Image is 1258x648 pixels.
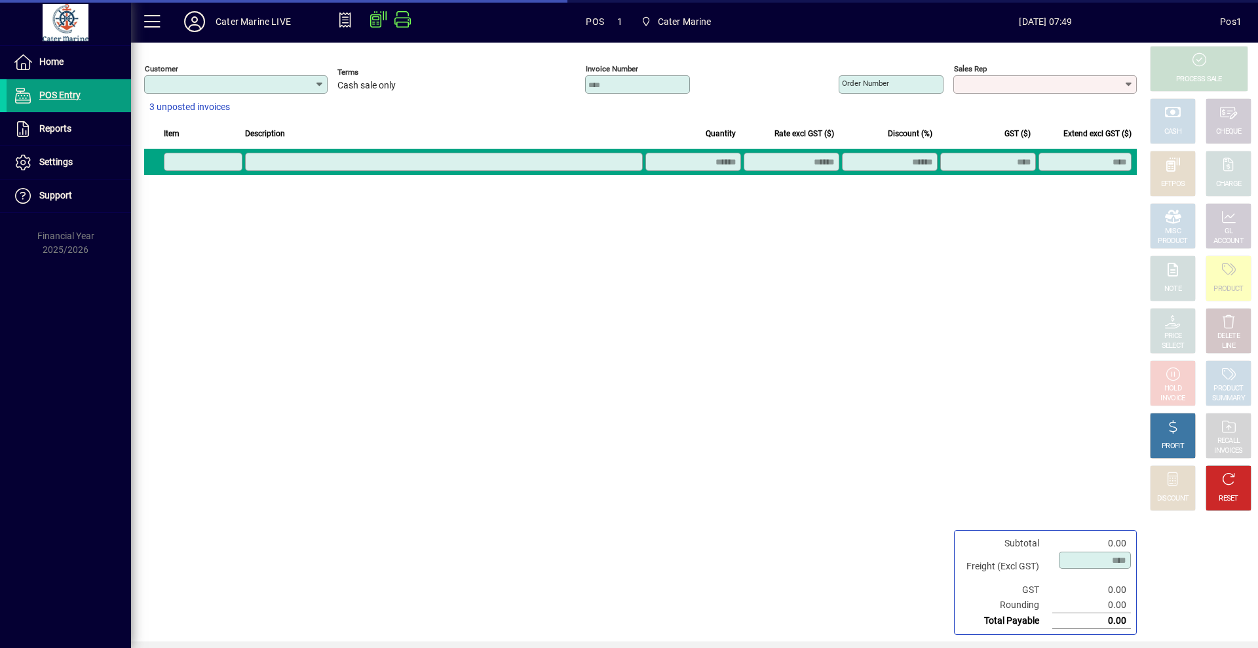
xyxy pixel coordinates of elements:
td: Total Payable [960,613,1052,629]
span: Support [39,190,72,200]
span: Cash sale only [337,81,396,91]
div: PRICE [1164,332,1182,341]
span: Rate excl GST ($) [774,126,834,141]
span: Reports [39,123,71,134]
span: POS [586,11,604,32]
div: MISC [1165,227,1181,237]
mat-label: Order number [842,79,889,88]
a: Support [7,180,131,212]
div: PROFIT [1162,442,1184,451]
td: Rounding [960,598,1052,613]
a: Settings [7,146,131,179]
span: GST ($) [1004,126,1031,141]
span: Home [39,56,64,67]
span: Item [164,126,180,141]
span: 3 unposted invoices [149,100,230,114]
div: DELETE [1217,332,1240,341]
div: PROCESS SALE [1176,75,1222,85]
span: Terms [337,68,416,77]
div: LINE [1222,341,1235,351]
td: Freight (Excl GST) [960,551,1052,582]
div: RECALL [1217,436,1240,446]
span: 1 [617,11,622,32]
span: Discount (%) [888,126,932,141]
button: 3 unposted invoices [144,96,235,119]
div: NOTE [1164,284,1181,294]
span: [DATE] 07:49 [871,11,1221,32]
div: PRODUCT [1158,237,1187,246]
span: Cater Marine [636,10,717,33]
mat-label: Customer [145,64,178,73]
button: Profile [174,10,216,33]
div: RESET [1219,494,1238,504]
td: Subtotal [960,536,1052,551]
td: 0.00 [1052,613,1131,629]
span: Quantity [706,126,736,141]
mat-label: Sales rep [954,64,987,73]
a: Reports [7,113,131,145]
span: POS Entry [39,90,81,100]
span: Cater Marine [658,11,712,32]
div: CHARGE [1216,180,1242,189]
td: 0.00 [1052,582,1131,598]
div: SELECT [1162,341,1185,351]
div: Cater Marine LIVE [216,11,291,32]
div: CHEQUE [1216,127,1241,137]
td: 0.00 [1052,598,1131,613]
div: EFTPOS [1161,180,1185,189]
div: INVOICES [1214,446,1242,456]
div: Pos1 [1220,11,1242,32]
div: GL [1225,227,1233,237]
span: Extend excl GST ($) [1063,126,1132,141]
div: INVOICE [1160,394,1185,404]
td: 0.00 [1052,536,1131,551]
a: Home [7,46,131,79]
td: GST [960,582,1052,598]
div: PRODUCT [1213,384,1243,394]
span: Description [245,126,285,141]
span: Settings [39,157,73,167]
div: DISCOUNT [1157,494,1189,504]
div: ACCOUNT [1213,237,1244,246]
div: SUMMARY [1212,394,1245,404]
mat-label: Invoice number [586,64,638,73]
div: CASH [1164,127,1181,137]
div: PRODUCT [1213,284,1243,294]
div: HOLD [1164,384,1181,394]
